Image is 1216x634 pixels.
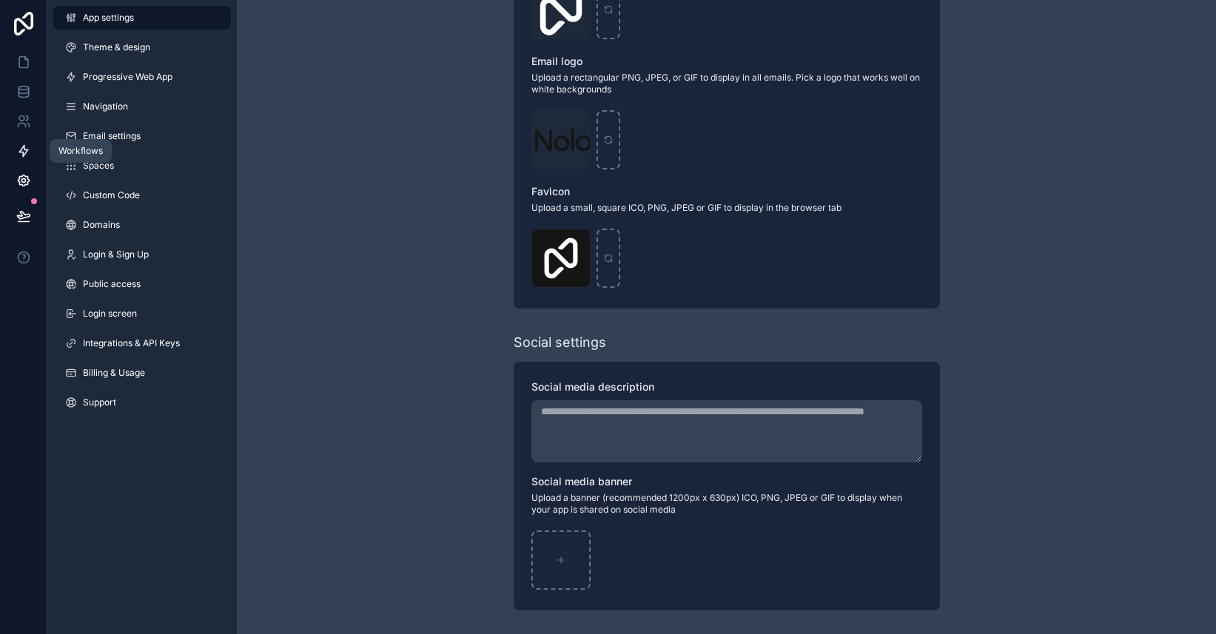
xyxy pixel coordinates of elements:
[83,101,128,112] span: Navigation
[531,72,922,95] span: Upload a rectangular PNG, JPEG, or GIF to display in all emails. Pick a logo that works well on w...
[531,55,582,67] span: Email logo
[53,65,231,89] a: Progressive Web App
[83,71,172,83] span: Progressive Web App
[53,36,231,59] a: Theme & design
[531,202,922,214] span: Upload a small, square ICO, PNG, JPEG or GIF to display in the browser tab
[53,361,231,385] a: Billing & Usage
[514,332,606,353] div: Social settings
[53,272,231,296] a: Public access
[83,278,141,290] span: Public access
[83,367,145,379] span: Billing & Usage
[53,331,231,355] a: Integrations & API Keys
[53,213,231,237] a: Domains
[83,12,134,24] span: App settings
[531,475,632,488] span: Social media banner
[58,145,103,157] div: Workflows
[53,95,231,118] a: Navigation
[83,397,116,408] span: Support
[83,160,114,172] span: Spaces
[53,124,231,148] a: Email settings
[53,183,231,207] a: Custom Code
[83,337,180,349] span: Integrations & API Keys
[83,249,149,260] span: Login & Sign Up
[531,380,654,393] span: Social media description
[531,492,922,516] span: Upload a banner (recommended 1200px x 630px) ICO, PNG, JPEG or GIF to display when your app is sh...
[83,219,120,231] span: Domains
[83,41,150,53] span: Theme & design
[53,391,231,414] a: Support
[53,302,231,326] a: Login screen
[83,308,137,320] span: Login screen
[53,243,231,266] a: Login & Sign Up
[83,130,141,142] span: Email settings
[53,6,231,30] a: App settings
[83,189,140,201] span: Custom Code
[531,185,570,198] span: Favicon
[53,154,231,178] a: Spaces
